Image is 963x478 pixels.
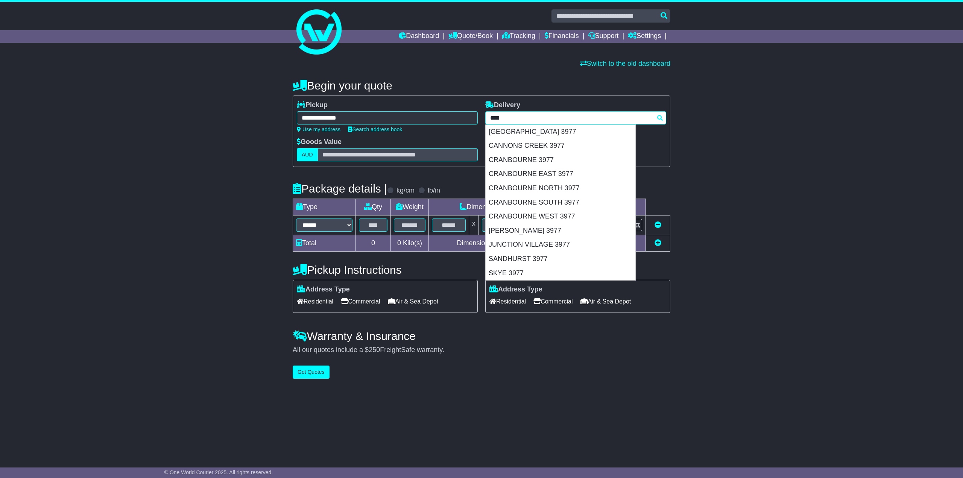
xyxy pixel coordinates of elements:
td: Dimensions (L x W x H) [428,199,568,215]
div: [PERSON_NAME] 3977 [486,224,635,238]
typeahead: Please provide city [485,111,666,124]
a: Switch to the old dashboard [580,60,670,67]
a: Support [588,30,619,43]
a: Use my address [297,126,340,132]
span: Air & Sea Depot [580,296,631,307]
span: 250 [369,346,380,354]
td: 0 [356,235,391,252]
div: SKYE 3977 [486,266,635,281]
a: Tracking [502,30,535,43]
div: CRANBOURNE 3977 [486,153,635,167]
label: Address Type [489,285,542,294]
span: Residential [297,296,333,307]
div: CRANBOURNE EAST 3977 [486,167,635,181]
td: Total [293,235,356,252]
span: 0 [397,239,401,247]
label: Pickup [297,101,328,109]
label: Address Type [297,285,350,294]
a: Financials [545,30,579,43]
span: Air & Sea Depot [388,296,439,307]
td: x [469,215,478,235]
label: Goods Value [297,138,342,146]
a: Settings [628,30,661,43]
h4: Begin your quote [293,79,670,92]
a: Dashboard [399,30,439,43]
td: Type [293,199,356,215]
label: kg/cm [396,187,415,195]
div: CRANBOURNE NORTH 3977 [486,181,635,196]
h4: Pickup Instructions [293,264,478,276]
a: Search address book [348,126,402,132]
label: AUD [297,148,318,161]
div: SANDHURST 3977 [486,252,635,266]
td: Dimensions in Centimetre(s) [428,235,568,252]
a: Quote/Book [448,30,493,43]
div: CANNONS CREEK 3977 [486,139,635,153]
td: Qty [356,199,391,215]
label: Delivery [485,101,520,109]
td: Weight [391,199,429,215]
h4: Warranty & Insurance [293,330,670,342]
span: © One World Courier 2025. All rights reserved. [164,469,273,475]
span: Residential [489,296,526,307]
a: Remove this item [655,221,661,229]
div: JUNCTION VILLAGE 3977 [486,238,635,252]
div: CRANBOURNE SOUTH 3977 [486,196,635,210]
div: All our quotes include a $ FreightSafe warranty. [293,346,670,354]
h4: Package details | [293,182,387,195]
button: Get Quotes [293,366,330,379]
a: Add new item [655,239,661,247]
div: CRANBOURNE WEST 3977 [486,209,635,224]
td: Kilo(s) [391,235,429,252]
div: [GEOGRAPHIC_DATA] 3977 [486,125,635,139]
label: lb/in [428,187,440,195]
span: Commercial [533,296,573,307]
span: Commercial [341,296,380,307]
